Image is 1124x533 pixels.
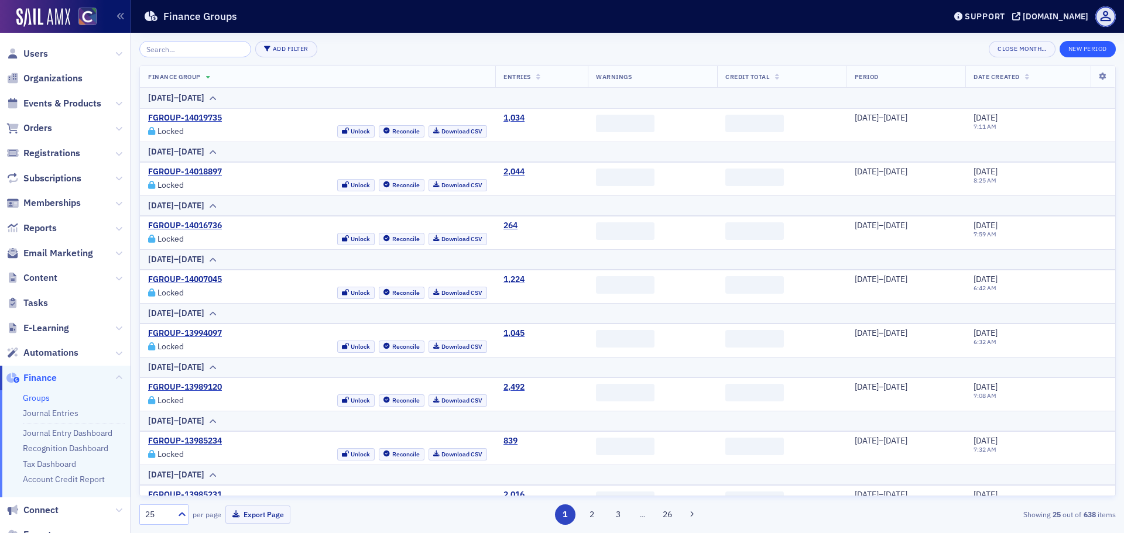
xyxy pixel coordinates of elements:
span: ‌ [725,384,784,401]
span: ‌ [596,169,654,186]
time: 6:42 AM [974,284,996,292]
a: Download CSV [429,179,488,191]
span: Period [855,73,879,81]
div: 2,044 [503,167,525,177]
a: Connect [6,504,59,517]
button: [DOMAIN_NAME] [1012,12,1092,20]
label: per page [193,509,221,520]
a: FGROUP-13985234 [148,436,222,446]
a: Tax Dashboard [23,459,76,469]
img: SailAMX [16,8,70,27]
div: Locked [157,128,184,135]
a: View Homepage [70,8,97,27]
span: [DATE] [974,112,998,123]
span: Automations [23,346,78,359]
button: Unlock [337,287,375,299]
a: 264 [503,221,518,231]
time: 7:59 AM [974,230,996,238]
span: Email Marketing [23,247,93,260]
a: Download CSV [429,448,488,460]
time: 8:25 AM [974,176,996,184]
button: Reconcile [379,287,424,299]
div: [DATE]–[DATE] [148,92,204,104]
div: [DATE]–[DATE] [855,167,958,177]
a: FGROUP-14016736 [148,221,222,231]
div: [DATE]–[DATE] [148,361,204,373]
a: Journal Entry Dashboard [23,428,112,438]
div: Support [965,11,1005,22]
input: Search… [139,41,251,57]
a: Download CSV [429,394,488,407]
a: Email Marketing [6,247,93,260]
button: Reconcile [379,341,424,353]
a: Automations [6,346,78,359]
div: [DATE]–[DATE] [855,436,958,446]
div: 1,045 [503,328,525,339]
a: Tasks [6,297,48,310]
span: ‌ [725,115,784,132]
a: Events & Products [6,97,101,110]
time: 7:11 AM [974,122,996,130]
button: Add Filter [255,41,317,57]
span: Content [23,271,57,284]
span: [DATE] [974,220,998,231]
a: FGROUP-13985231 [148,490,222,500]
a: Memberships [6,197,81,209]
a: Groups [23,393,50,403]
span: [DATE] [974,435,998,446]
div: [DATE]–[DATE] [148,253,204,266]
span: ‌ [725,330,784,348]
span: ‌ [725,438,784,455]
span: ‌ [725,491,784,509]
a: FGROUP-13989120 [148,382,222,393]
span: ‌ [596,115,654,132]
a: FGROUP-14007045 [148,274,222,285]
button: New Period [1060,41,1116,57]
span: E-Learning [23,322,69,335]
a: 1,224 [503,274,525,285]
a: 2,016 [503,490,525,500]
a: Recognition Dashboard [23,443,108,453]
strong: 25 [1050,509,1063,520]
a: FGROUP-13994097 [148,328,222,339]
span: Reports [23,222,57,235]
time: 7:32 AM [974,445,996,453]
button: 1 [555,504,575,525]
div: Locked [157,343,184,350]
button: Close Month… [989,41,1055,57]
div: [DATE]–[DATE] [148,415,204,427]
span: Registrations [23,147,80,160]
a: Download CSV [429,287,488,299]
a: E-Learning [6,322,69,335]
div: 839 [503,436,518,446]
span: [DATE] [974,328,998,338]
a: Journal Entries [23,408,78,418]
a: Download CSV [429,125,488,137]
span: [DATE] [974,381,998,392]
button: Reconcile [379,394,424,407]
time: 7:08 AM [974,391,996,400]
button: Unlock [337,125,375,137]
span: ‌ [596,491,654,509]
span: Connect [23,504,59,517]
a: 2,492 [503,382,525,393]
div: [DATE]–[DATE] [855,328,958,339]
div: [DATE]–[DATE] [855,113,958,123]
button: Reconcile [379,179,424,191]
span: Credit Total [725,73,769,81]
div: Locked [157,290,184,296]
span: ‌ [596,222,654,240]
span: ‌ [596,438,654,455]
span: Finance [23,372,57,384]
button: 2 [581,504,602,525]
a: Orders [6,122,52,135]
a: Registrations [6,147,80,160]
button: Reconcile [379,233,424,245]
span: Entries [503,73,531,81]
a: FGROUP-14019735 [148,113,222,123]
div: Locked [157,451,184,458]
a: 1,034 [503,113,525,123]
